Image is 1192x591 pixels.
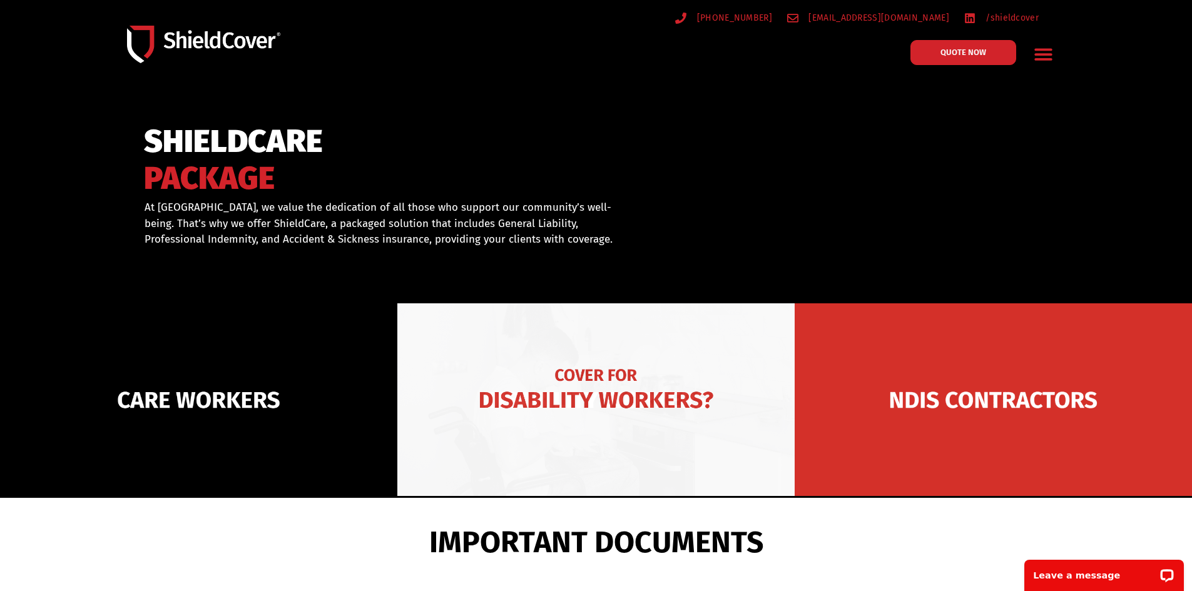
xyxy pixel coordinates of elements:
span: SHIELDCARE [144,129,323,154]
span: [EMAIL_ADDRESS][DOMAIN_NAME] [805,10,949,26]
a: /shieldcover [964,10,1039,26]
span: QUOTE NOW [940,48,986,56]
p: At [GEOGRAPHIC_DATA], we value the dedication of all those who support our community’s well-being... [145,200,618,248]
img: Shield-Cover-Underwriting-Australia-logo-full [127,26,280,63]
a: QUOTE NOW [910,40,1016,65]
iframe: LiveChat chat widget [1016,552,1192,591]
span: /shieldcover [982,10,1039,26]
a: [EMAIL_ADDRESS][DOMAIN_NAME] [787,10,949,26]
span: [PHONE_NUMBER] [694,10,772,26]
span: IMPORTANT DOCUMENTS [429,530,763,554]
div: Menu Toggle [1029,39,1058,69]
a: [PHONE_NUMBER] [675,10,772,26]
